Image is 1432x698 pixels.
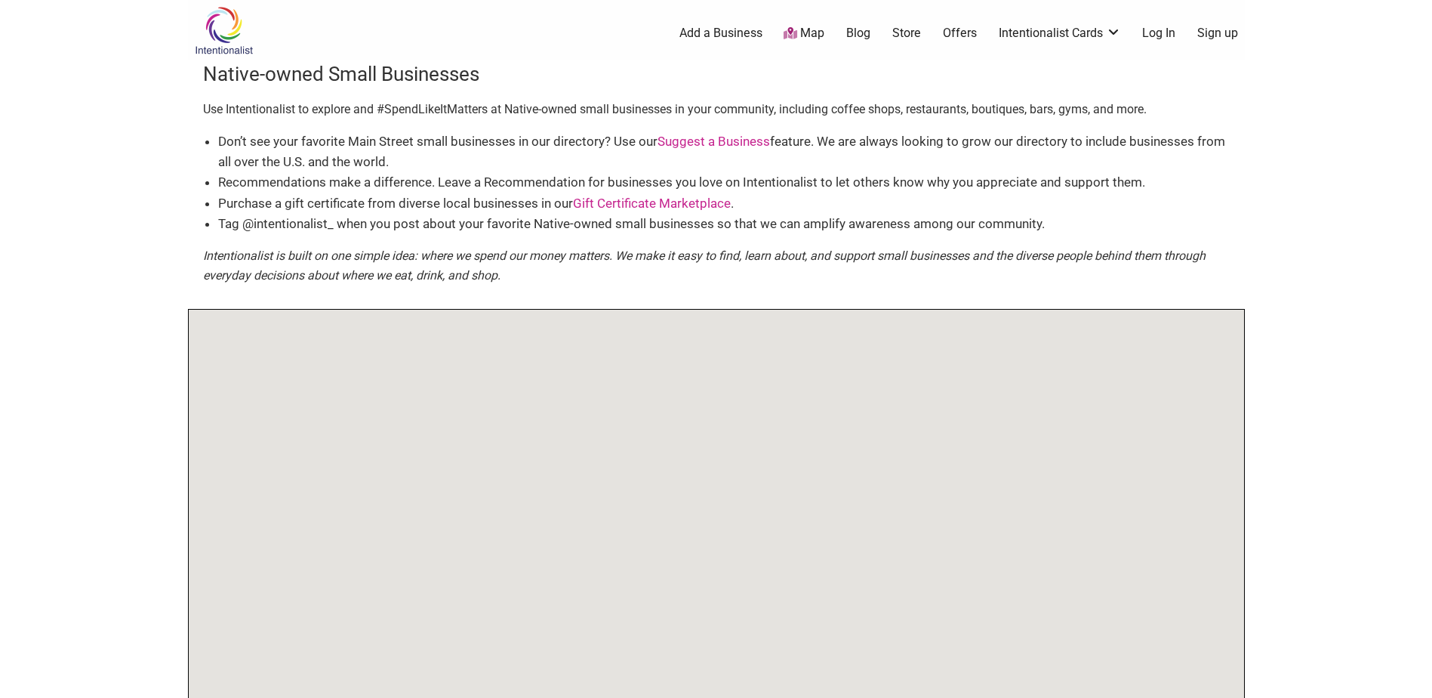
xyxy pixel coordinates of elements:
a: Suggest a Business [657,134,770,149]
em: Intentionalist is built on one simple idea: where we spend our money matters. We make it easy to ... [203,249,1206,283]
li: Tag @intentionalist_ when you post about your favorite Native-owned small businesses so that we c... [218,214,1230,234]
p: Use Intentionalist to explore and #SpendLikeItMatters at Native-owned small businesses in your co... [203,100,1230,119]
a: Intentionalist Cards [999,25,1121,42]
li: Recommendations make a difference. Leave a Recommendation for businesses you love on Intentionali... [218,172,1230,193]
a: Add a Business [679,25,762,42]
li: Don’t see your favorite Main Street small businesses in our directory? Use our feature. We are al... [218,131,1230,172]
a: Offers [943,25,977,42]
a: Blog [846,25,870,42]
img: Intentionalist [188,6,260,55]
a: Map [784,25,824,42]
a: Store [892,25,921,42]
a: Log In [1142,25,1175,42]
a: Sign up [1197,25,1238,42]
li: Purchase a gift certificate from diverse local businesses in our . [218,193,1230,214]
h3: Native-owned Small Businesses [203,60,1230,88]
a: Gift Certificate Marketplace [573,196,731,211]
